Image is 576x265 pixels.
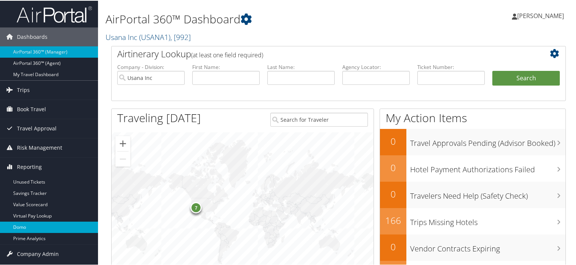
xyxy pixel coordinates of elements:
[17,80,30,99] span: Trips
[267,63,335,70] label: Last Name:
[410,160,565,174] h3: Hotel Payment Authorizations Failed
[17,157,42,176] span: Reporting
[106,11,416,26] h1: AirPortal 360™ Dashboard
[410,213,565,227] h3: Trips Missing Hotels
[380,213,406,226] h2: 166
[17,5,92,23] img: airportal-logo.png
[115,151,130,166] button: Zoom out
[190,201,202,213] div: 7
[17,27,47,46] span: Dashboards
[106,31,191,41] a: Usana Inc
[342,63,410,70] label: Agency Locator:
[380,207,565,234] a: 166Trips Missing Hotels
[517,11,564,19] span: [PERSON_NAME]
[380,234,565,260] a: 0Vendor Contracts Expiring
[380,134,406,147] h2: 0
[380,240,406,253] h2: 0
[380,181,565,207] a: 0Travelers Need Help (Safety Check)
[380,155,565,181] a: 0Hotel Payment Authorizations Failed
[380,187,406,200] h2: 0
[192,63,260,70] label: First Name:
[380,109,565,125] h1: My Action Items
[512,4,571,26] a: [PERSON_NAME]
[492,70,560,85] button: Search
[117,109,201,125] h1: Traveling [DATE]
[17,118,57,137] span: Travel Approval
[115,135,130,150] button: Zoom in
[17,244,59,263] span: Company Admin
[410,239,565,253] h3: Vendor Contracts Expiring
[270,112,368,126] input: Search for Traveler
[410,186,565,201] h3: Travelers Need Help (Safety Check)
[117,63,185,70] label: Company - Division:
[17,138,62,156] span: Risk Management
[380,161,406,173] h2: 0
[191,50,263,58] span: (at least one field required)
[417,63,485,70] label: Ticket Number:
[117,47,522,60] h2: Airtinerary Lookup
[410,133,565,148] h3: Travel Approvals Pending (Advisor Booked)
[139,31,170,41] span: ( USANA1 )
[17,99,46,118] span: Book Travel
[170,31,191,41] span: , [ 992 ]
[380,128,565,155] a: 0Travel Approvals Pending (Advisor Booked)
